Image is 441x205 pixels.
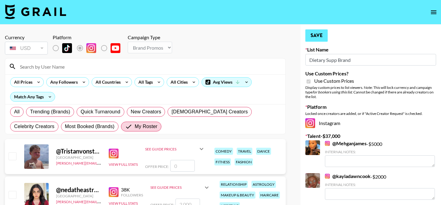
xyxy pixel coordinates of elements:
span: Trending (Brands) [30,108,70,116]
label: Use Custom Prices? [305,70,436,77]
input: 0 [170,160,195,172]
span: New Creators [131,108,161,116]
div: Display custom prices to list viewers. Note: This will lock currency and campaign type . Cannot b... [305,85,436,99]
div: dance [256,148,271,155]
a: @Mehganjames [325,140,367,146]
div: haircare [259,192,280,199]
img: TikTok [62,43,72,53]
span: Most Booked (Brands) [65,123,115,130]
div: Currency [5,34,48,40]
div: 38K [121,187,143,193]
div: Match Any Tags [10,92,55,101]
div: Platform [53,34,125,40]
div: [GEOGRAPHIC_DATA] [56,194,101,198]
img: Instagram [325,141,330,146]
div: @ nedatheastrologer [56,186,101,194]
button: open drawer [428,6,440,18]
img: YouTube [111,43,120,53]
div: Campaign Type [128,34,172,40]
a: @kayladawncook [325,173,371,179]
button: Save [305,29,328,42]
div: See Guide Prices [150,185,203,190]
div: See Guide Prices [145,142,205,156]
input: Search by User Name [16,62,282,71]
div: makeup & beauty [220,192,255,199]
img: Instagram [305,118,315,128]
img: Grail Talent [5,4,66,19]
div: All Cities [167,78,189,87]
div: Locked once creators are added, or if "Active Creator Request" is checked. [305,111,436,116]
div: All Tags [135,78,154,87]
div: Avg Views [202,78,251,87]
div: See Guide Prices [145,147,198,151]
span: My Roster [135,123,157,130]
img: Instagram [325,174,330,179]
div: comedy [214,148,233,155]
div: @ Tristanvonstaden [56,147,101,155]
em: for bookers using this list [312,90,352,94]
a: [PERSON_NAME][EMAIL_ADDRESS][PERSON_NAME][DOMAIN_NAME] [56,198,176,204]
button: View Full Stats [109,162,138,167]
span: Quick Turnaround [81,108,120,116]
div: astrology [251,181,276,188]
label: List Name [305,47,436,53]
span: [DEMOGRAPHIC_DATA] Creators [171,108,248,116]
img: Instagram [86,43,96,53]
a: [PERSON_NAME][EMAIL_ADDRESS][PERSON_NAME][DOMAIN_NAME] [56,160,176,165]
div: - $ 2000 [325,173,435,200]
div: Currency is locked to USD [5,40,48,56]
div: [GEOGRAPHIC_DATA] [56,155,101,160]
img: Instagram [109,187,119,197]
div: All Countries [92,78,122,87]
div: Instagram [305,118,436,128]
div: - $ 5000 [325,140,435,167]
div: relationship [220,181,248,188]
div: List locked to Instagram. [53,42,125,55]
div: USD [6,43,47,54]
div: Any Followers [47,78,79,87]
div: travel [237,148,252,155]
img: Instagram [109,149,119,158]
div: See Guide Prices [150,180,210,195]
div: Internal Notes: [325,150,435,154]
div: Followers [121,193,143,197]
div: fashion [235,158,253,165]
span: Offer Price: [145,164,169,169]
span: Celebrity Creators [14,123,55,130]
span: Use Custom Prices [314,78,354,84]
div: fitness [214,158,231,165]
label: Platform [305,104,436,110]
label: Talent - $ 37,000 [305,133,436,139]
span: All [14,108,20,116]
div: All Prices [10,78,34,87]
div: Internal Notes: [325,182,435,187]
